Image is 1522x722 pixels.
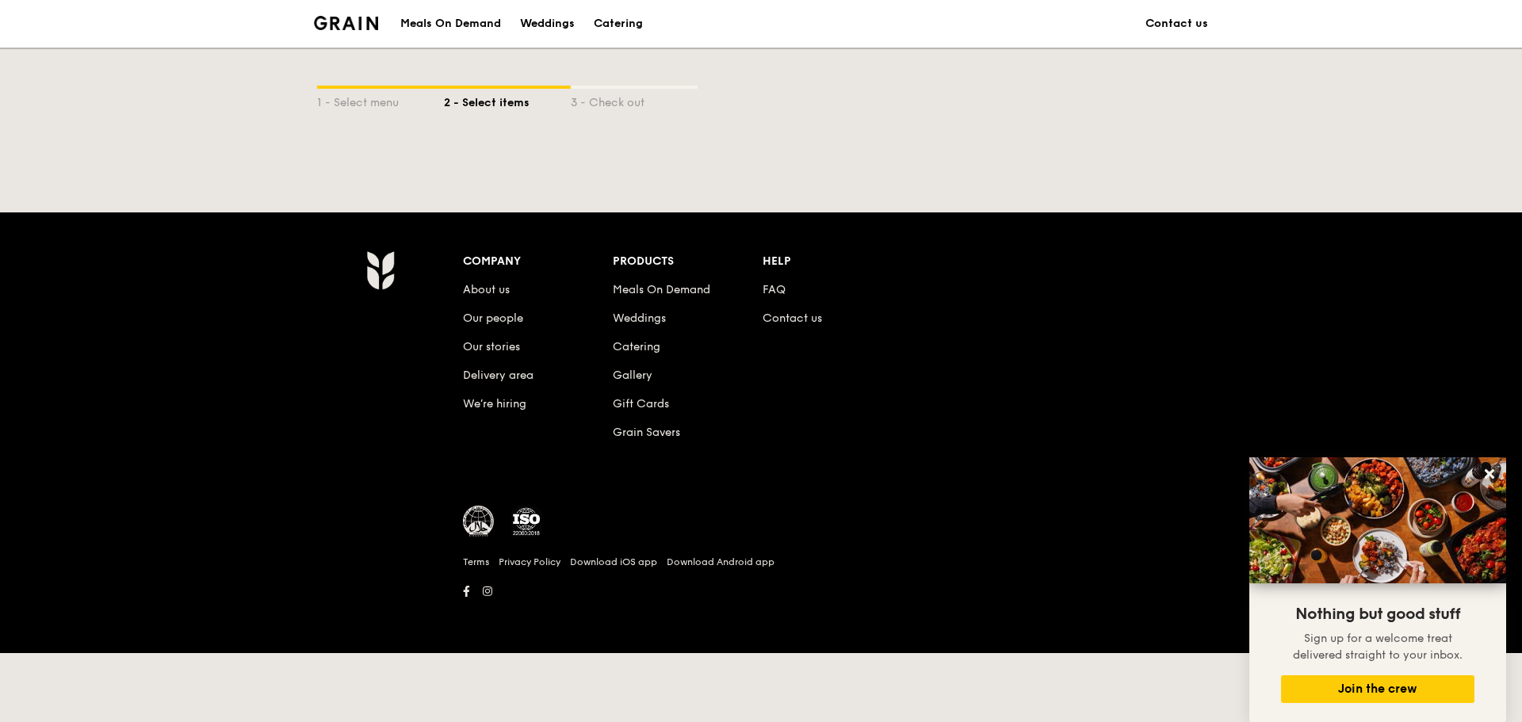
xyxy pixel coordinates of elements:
button: Join the crew [1281,675,1474,703]
a: Our people [463,311,523,325]
a: About us [463,283,510,296]
a: Contact us [763,311,822,325]
a: We’re hiring [463,397,526,411]
a: Logotype [314,16,378,30]
a: Download iOS app [570,556,657,568]
a: Weddings [613,311,666,325]
a: Meals On Demand [613,283,710,296]
button: Close [1477,461,1502,487]
a: Catering [613,340,660,353]
div: Products [613,250,763,273]
span: Nothing but good stuff [1295,605,1460,624]
div: Company [463,250,613,273]
a: Our stories [463,340,520,353]
a: Privacy Policy [499,556,560,568]
a: Delivery area [463,369,533,382]
a: Gift Cards [613,397,669,411]
a: Gallery [613,369,652,382]
img: DSC07876-Edit02-Large.jpeg [1249,457,1506,583]
div: Help [763,250,912,273]
a: Terms [463,556,489,568]
div: 1 - Select menu [317,89,444,111]
img: Grain [314,16,378,30]
h6: Revision [304,602,1218,615]
img: AYc88T3wAAAABJRU5ErkJggg== [366,250,394,290]
span: Sign up for a welcome treat delivered straight to your inbox. [1293,632,1463,662]
div: 3 - Check out [571,89,698,111]
img: MUIS Halal Certified [463,506,495,537]
a: Download Android app [667,556,774,568]
div: 2 - Select items [444,89,571,111]
a: Grain Savers [613,426,680,439]
a: FAQ [763,283,786,296]
img: ISO Certified [511,506,542,537]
